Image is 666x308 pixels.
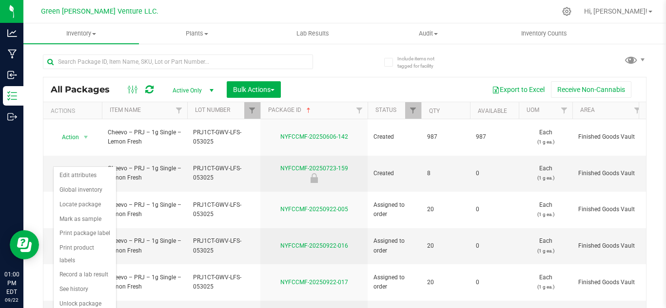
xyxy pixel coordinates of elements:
span: PRJ1CT-GWV-LFS-053025 [193,236,255,255]
a: Filter [556,102,572,119]
span: 0 [476,241,513,251]
span: Each [525,164,567,182]
a: Lab Results [255,23,370,44]
p: (1 g ea.) [525,173,567,182]
a: Filter [352,102,368,119]
input: Search Package ID, Item Name, SKU, Lot or Part Number... [43,54,313,69]
span: Audit [371,29,486,38]
p: (1 g ea.) [525,137,567,146]
li: Edit attributes [54,168,116,183]
span: Assigned to order [373,273,415,291]
iframe: Resource center [10,230,39,259]
span: Include items not tagged for facility [397,55,446,70]
div: Actions [51,108,98,114]
span: Action [53,130,79,144]
span: Plants [139,29,254,38]
a: Plants [139,23,255,44]
inline-svg: Outbound [7,112,17,122]
a: NYFCCMF-20250922-005 [280,206,348,213]
a: UOM [527,107,539,113]
span: Lab Results [283,29,342,38]
a: NYFCCMF-20250922-016 [280,242,348,249]
span: 8 [427,169,464,178]
div: Manage settings [561,7,573,16]
span: Created [373,169,415,178]
span: Assigned to order [373,236,415,255]
inline-svg: Analytics [7,28,17,38]
span: Green [PERSON_NAME] Venture LLC. [41,7,158,16]
span: Cheevo – PRJ – 1g Single – Lemon Fresh [108,200,181,219]
span: 987 [427,132,464,142]
p: 01:00 PM EDT [4,270,19,296]
a: Package ID [268,107,313,113]
li: Mark as sample [54,212,116,227]
a: Inventory Counts [486,23,602,44]
span: 0 [476,169,513,178]
span: 20 [427,241,464,251]
a: Filter [629,102,646,119]
a: Qty [429,108,440,114]
span: Each [525,236,567,255]
span: Bulk Actions [233,86,274,93]
span: Finished Goods Vault [578,132,640,142]
li: See history [54,282,116,297]
span: All Packages [51,84,119,95]
inline-svg: Manufacturing [7,49,17,59]
span: 20 [427,278,464,287]
a: Lot Number [195,107,230,113]
span: Cheevo – PRJ – 1g Single – Lemon Fresh [108,236,181,255]
span: Created [373,132,415,142]
span: Inventory [23,29,139,38]
a: Filter [244,102,260,119]
span: Cheevo – PRJ – 1g Single – Lemon Fresh [108,128,181,146]
button: Receive Non-Cannabis [551,81,631,98]
button: Export to Excel [486,81,551,98]
span: 0 [476,278,513,287]
span: Each [525,273,567,291]
a: Status [375,107,396,113]
li: Locate package [54,198,116,212]
a: Filter [171,102,187,119]
span: PRJ1CT-GWV-LFS-053025 [193,164,255,182]
li: Print product labels [54,241,116,268]
p: (1 g ea.) [525,210,567,219]
span: Assigned to order [373,200,415,219]
span: Hi, [PERSON_NAME]! [584,7,647,15]
div: Retain Sample [259,173,369,183]
p: (1 g ea.) [525,282,567,291]
li: Global inventory [54,183,116,198]
span: Each [525,200,567,219]
a: Item Name [110,107,141,113]
a: Area [580,107,595,113]
a: NYFCCMF-20250922-017 [280,279,348,286]
span: 20 [427,205,464,214]
inline-svg: Inventory [7,91,17,101]
a: Available [478,108,507,114]
span: PRJ1CT-GWV-LFS-053025 [193,273,255,291]
a: Audit [371,23,486,44]
span: PRJ1CT-GWV-LFS-053025 [193,200,255,219]
li: Record a lab result [54,268,116,282]
span: 0 [476,205,513,214]
li: Print package label [54,226,116,241]
span: Inventory Counts [508,29,580,38]
span: Each [525,128,567,146]
a: Inventory [23,23,139,44]
p: (1 g ea.) [525,246,567,255]
span: Finished Goods Vault [578,278,640,287]
span: PRJ1CT-GWV-LFS-053025 [193,128,255,146]
span: 987 [476,132,513,142]
inline-svg: Inbound [7,70,17,80]
a: NYFCCMF-20250606-142 [280,133,348,140]
span: Finished Goods Vault [578,169,640,178]
span: select [80,130,92,144]
span: Cheevo – PRJ – 1g Single – Lemon Fresh [108,164,181,182]
button: Bulk Actions [227,81,281,98]
a: NYFCCMF-20250723-159 [280,165,348,172]
p: 09/22 [4,296,19,304]
a: Filter [405,102,421,119]
span: Finished Goods Vault [578,241,640,251]
span: Finished Goods Vault [578,205,640,214]
span: Cheevo – PRJ – 1g Single – Lemon Fresh [108,273,181,291]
